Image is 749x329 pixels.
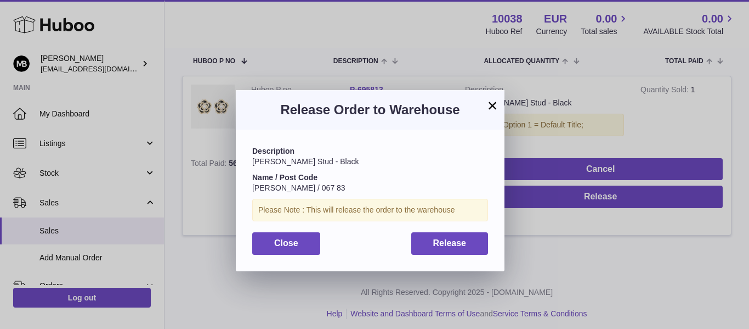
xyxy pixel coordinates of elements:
button: Close [252,232,320,255]
span: [PERSON_NAME] / 067 83 [252,183,345,192]
button: Release [411,232,489,255]
span: [PERSON_NAME] Stud - Black [252,157,359,166]
span: Release [433,238,467,248]
button: × [486,99,499,112]
h3: Release Order to Warehouse [252,101,488,119]
span: Close [274,238,298,248]
strong: Description [252,147,294,155]
div: Please Note : This will release the order to the warehouse [252,199,488,221]
strong: Name / Post Code [252,173,317,182]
